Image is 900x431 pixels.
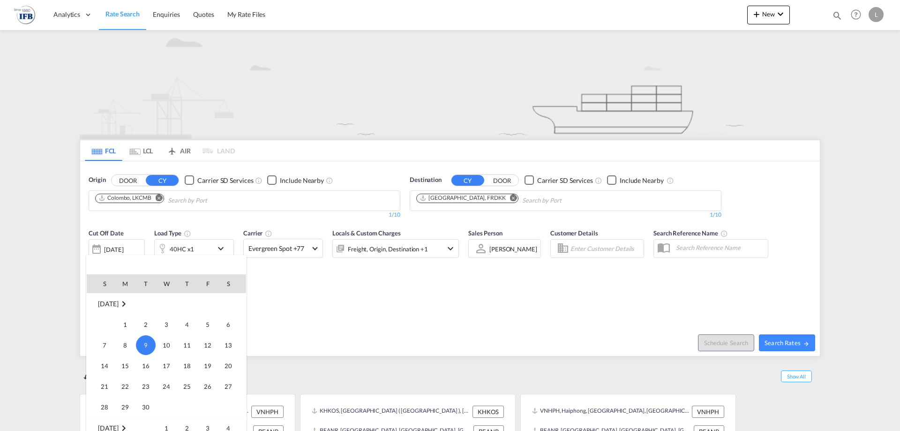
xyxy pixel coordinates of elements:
th: T [135,274,156,293]
th: S [87,274,115,293]
tr: Week 4 [87,376,246,397]
td: Monday September 15 2025 [115,355,135,376]
td: Saturday September 20 2025 [218,355,246,376]
td: Sunday September 7 2025 [87,335,115,355]
td: Sunday September 28 2025 [87,397,115,418]
span: 2 [136,315,155,334]
span: 13 [219,336,238,355]
span: 3 [157,315,176,334]
td: Friday September 19 2025 [197,355,218,376]
span: 9 [136,335,156,355]
td: Monday September 22 2025 [115,376,135,397]
th: M [115,274,135,293]
span: 8 [116,336,135,355]
td: Wednesday September 24 2025 [156,376,177,397]
th: T [177,274,197,293]
span: 4 [178,315,196,334]
span: 18 [178,356,196,375]
span: 10 [157,336,176,355]
tr: Week 5 [87,397,246,418]
span: 11 [178,336,196,355]
td: Monday September 29 2025 [115,397,135,418]
th: F [197,274,218,293]
span: 1 [116,315,135,334]
span: 28 [95,398,114,416]
td: Thursday September 18 2025 [177,355,197,376]
span: 25 [178,377,196,396]
td: Friday September 26 2025 [197,376,218,397]
tr: Week 1 [87,314,246,335]
span: 26 [198,377,217,396]
td: Thursday September 4 2025 [177,314,197,335]
th: W [156,274,177,293]
span: 16 [136,356,155,375]
span: 23 [136,377,155,396]
td: Sunday September 21 2025 [87,376,115,397]
tr: Week 2 [87,335,246,355]
span: 20 [219,356,238,375]
td: Wednesday September 17 2025 [156,355,177,376]
td: Wednesday September 3 2025 [156,314,177,335]
td: Wednesday September 10 2025 [156,335,177,355]
td: Saturday September 27 2025 [218,376,246,397]
span: 7 [95,336,114,355]
td: Monday September 1 2025 [115,314,135,335]
span: 14 [95,356,114,375]
span: 27 [219,377,238,396]
td: Tuesday September 30 2025 [135,397,156,418]
span: 29 [116,398,135,416]
th: S [218,274,246,293]
td: Tuesday September 9 2025 [135,335,156,355]
span: 19 [198,356,217,375]
td: Saturday September 13 2025 [218,335,246,355]
tr: Week 3 [87,355,246,376]
td: Tuesday September 2 2025 [135,314,156,335]
td: Monday September 8 2025 [115,335,135,355]
td: September 2025 [87,293,246,314]
td: Thursday September 11 2025 [177,335,197,355]
td: Friday September 12 2025 [197,335,218,355]
span: 21 [95,377,114,396]
td: Sunday September 14 2025 [87,355,115,376]
td: Tuesday September 16 2025 [135,355,156,376]
tr: Week undefined [87,293,246,314]
span: 17 [157,356,176,375]
span: 15 [116,356,135,375]
td: Thursday September 25 2025 [177,376,197,397]
span: 12 [198,336,217,355]
span: 24 [157,377,176,396]
span: 30 [136,398,155,416]
span: 22 [116,377,135,396]
td: Saturday September 6 2025 [218,314,246,335]
span: 5 [198,315,217,334]
span: 6 [219,315,238,334]
span: [DATE] [98,300,118,308]
td: Friday September 5 2025 [197,314,218,335]
td: Tuesday September 23 2025 [135,376,156,397]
